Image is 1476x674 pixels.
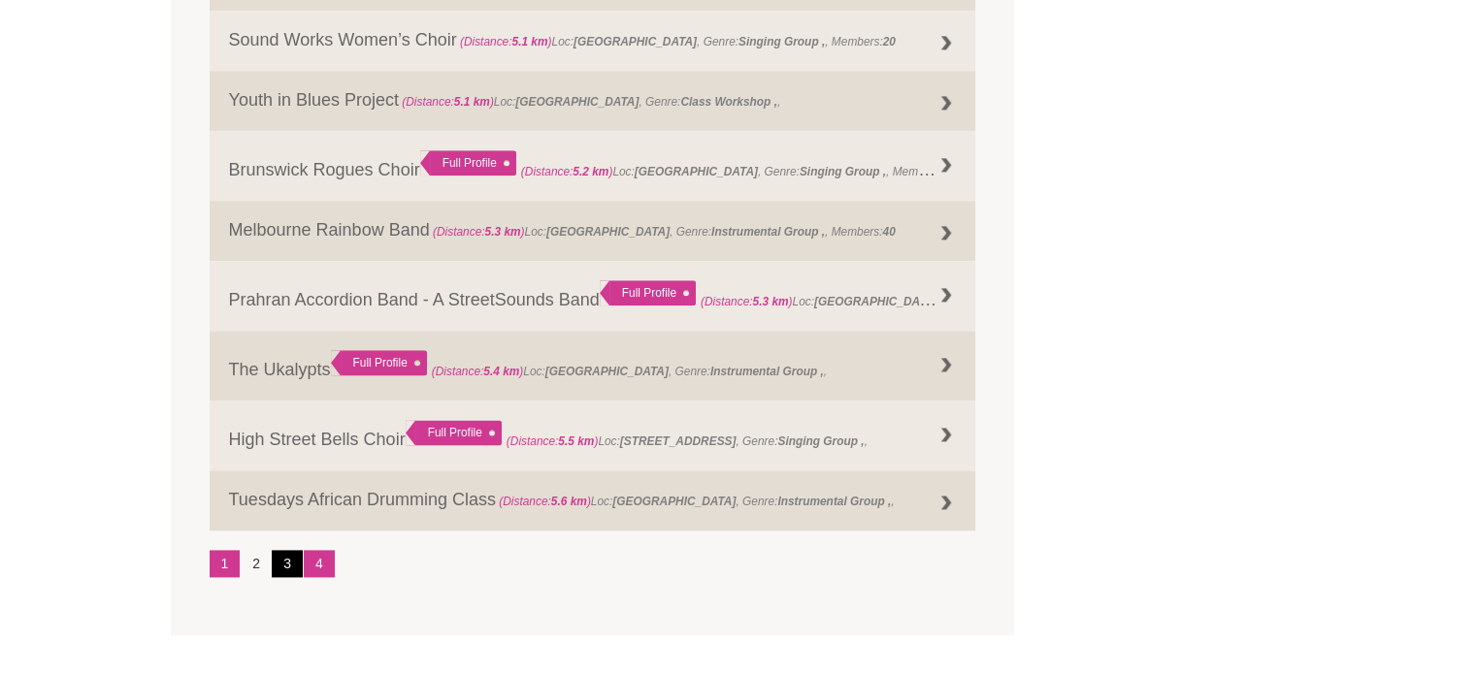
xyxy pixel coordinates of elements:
span: (Distance: ) [432,365,524,378]
strong: Instrumental Group , [777,495,891,508]
span: Loc: , Genre: , [399,95,780,109]
strong: 40 [882,225,895,239]
a: Brunswick Rogues Choir Full Profile (Distance:5.2 km)Loc:[GEOGRAPHIC_DATA], Genre:Singing Group ,... [210,131,976,201]
span: Loc: , Genre: , [496,495,895,508]
span: Loc: , Genre: , Members: [521,160,973,179]
strong: [GEOGRAPHIC_DATA] [515,95,639,109]
a: Melbourne Rainbow Band (Distance:5.3 km)Loc:[GEOGRAPHIC_DATA], Genre:Instrumental Group ,, Member... [210,201,976,261]
strong: [GEOGRAPHIC_DATA] [574,35,697,48]
a: 4 [304,550,335,577]
strong: 20 [883,35,896,48]
strong: Instrumental Group , [710,365,824,378]
a: Prahran Accordion Band - A StreetSounds Band Full Profile (Distance:5.3 km)Loc:[GEOGRAPHIC_DATA],... [210,261,976,331]
strong: Class Workshop , [680,95,777,109]
span: (Distance: ) [402,95,494,109]
strong: 5.3 km [752,295,788,308]
span: Loc: , Genre: , Members: [457,35,896,48]
span: (Distance: ) [499,495,591,508]
span: Loc: , Genre: , Members: [430,225,896,239]
span: Loc: , Genre: , [432,365,827,378]
div: Full Profile [331,350,427,375]
strong: 5.2 km [573,165,608,178]
a: The Ukalypts Full Profile (Distance:5.4 km)Loc:[GEOGRAPHIC_DATA], Genre:Instrumental Group ,, [210,331,976,401]
a: Youth in Blues Project (Distance:5.1 km)Loc:[GEOGRAPHIC_DATA], Genre:Class Workshop ,, [210,71,976,131]
strong: Instrumental Group , [711,225,825,239]
a: Sound Works Women’s Choir (Distance:5.1 km)Loc:[GEOGRAPHIC_DATA], Genre:Singing Group ,, Members:20 [210,11,976,71]
a: 3 [272,550,303,577]
strong: 5.5 km [558,434,594,448]
strong: [GEOGRAPHIC_DATA] [545,365,669,378]
div: Full Profile [600,280,696,305]
strong: Singing Group , [777,434,864,448]
div: Full Profile [420,150,516,176]
a: Tuesdays African Drumming Class (Distance:5.6 km)Loc:[GEOGRAPHIC_DATA], Genre:Instrumental Group ,, [210,470,976,530]
strong: [GEOGRAPHIC_DATA] [635,165,758,178]
strong: [STREET_ADDRESS] [620,434,737,448]
span: Loc: , Genre: , [507,434,868,448]
div: Full Profile [406,420,502,445]
strong: [GEOGRAPHIC_DATA] [612,495,736,508]
strong: 5.1 km [454,95,490,109]
strong: 5.4 km [483,365,519,378]
span: Loc: , Genre: , Members: [701,290,1164,309]
strong: 5.6 km [551,495,587,508]
a: High Street Bells Choir Full Profile (Distance:5.5 km)Loc:[STREET_ADDRESS], Genre:Singing Group ,, [210,401,976,470]
span: (Distance: ) [460,35,552,48]
li: 2 [241,550,272,577]
span: (Distance: ) [433,225,525,239]
strong: Singing Group , [800,165,886,178]
strong: [GEOGRAPHIC_DATA] [546,225,670,239]
strong: 5.3 km [484,225,520,239]
span: (Distance: ) [507,434,599,448]
strong: Singing Group , [738,35,825,48]
strong: 5.1 km [511,35,547,48]
a: 1 [210,550,241,577]
strong: [GEOGRAPHIC_DATA] [814,290,937,309]
span: (Distance: ) [521,165,613,178]
span: (Distance: ) [701,295,793,308]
